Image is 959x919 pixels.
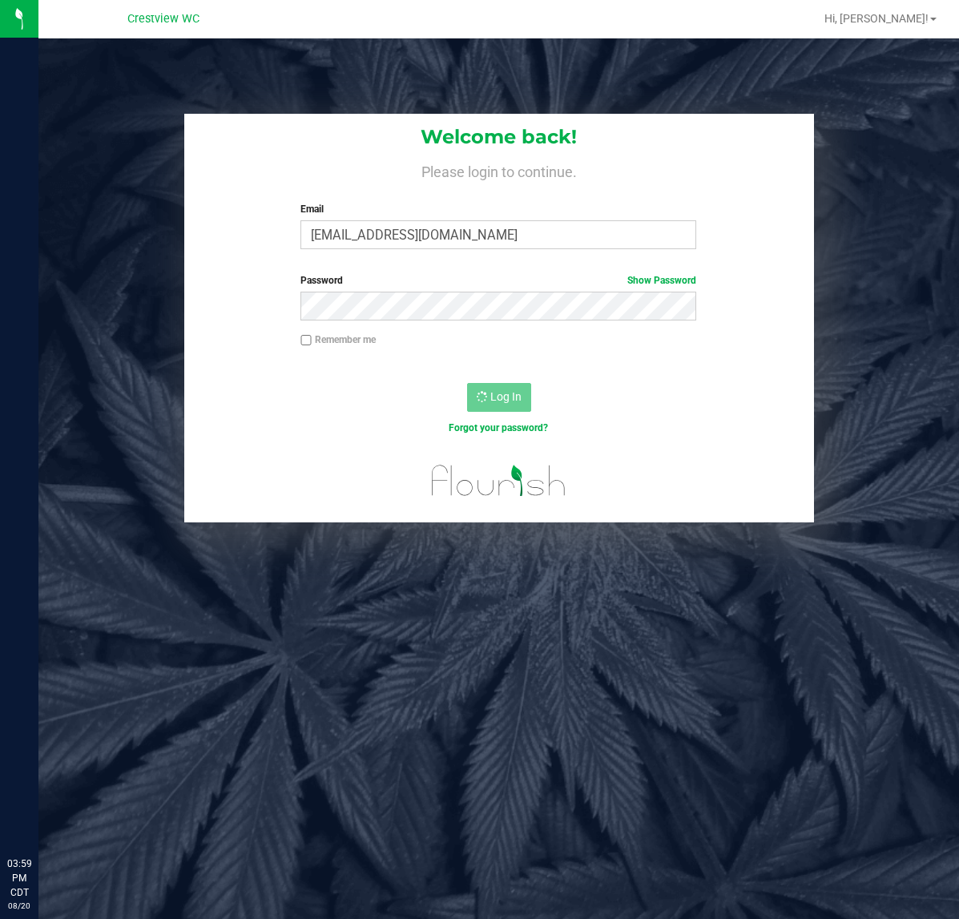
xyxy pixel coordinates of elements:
[7,900,31,912] p: 08/20
[824,12,929,25] span: Hi, [PERSON_NAME]!
[184,127,814,147] h1: Welcome back!
[300,202,696,216] label: Email
[300,275,343,286] span: Password
[7,857,31,900] p: 03:59 PM CDT
[127,12,199,26] span: Crestview WC
[467,383,531,412] button: Log In
[449,422,548,433] a: Forgot your password?
[490,390,522,403] span: Log In
[184,160,814,179] h4: Please login to continue.
[420,452,578,510] img: flourish_logo.svg
[627,275,696,286] a: Show Password
[300,335,312,346] input: Remember me
[300,333,376,347] label: Remember me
